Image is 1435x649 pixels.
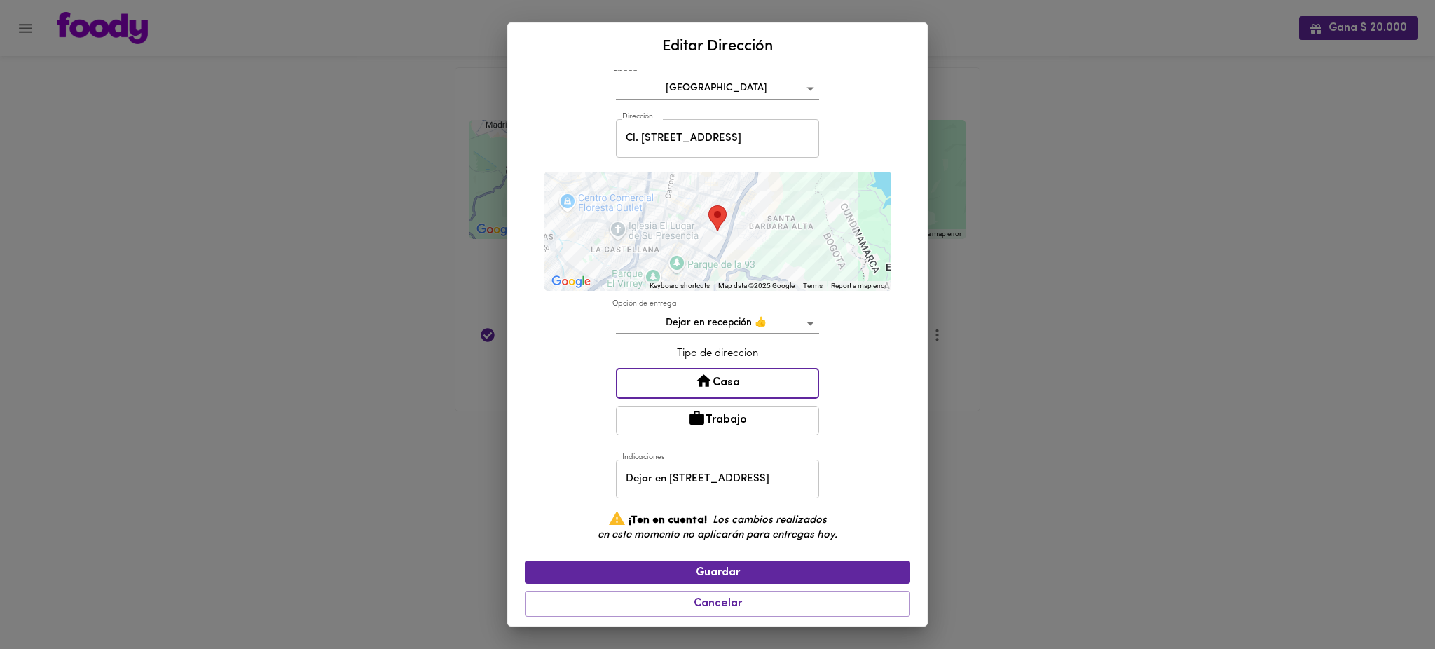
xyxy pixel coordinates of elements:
span: Guardar [536,566,899,580]
input: Dejar en recepción del 7mo piso [616,460,819,498]
div: [GEOGRAPHIC_DATA] [616,78,819,100]
p: Tipo de direccion [616,346,819,361]
i: Los cambios realizados en este momento no aplicarán para entregas hoy. [598,515,837,540]
span: Map data ©2025 Google [718,282,795,289]
div: Dejar en recepción 👍 [616,313,819,334]
div: Tu dirección [708,205,727,231]
a: Terms [803,282,823,289]
b: ¡Ten en cuenta! [629,515,707,526]
input: Incluye oficina, apto, piso, etc. [616,119,819,158]
button: Casa [616,368,819,399]
img: Google [548,273,594,291]
iframe: Messagebird Livechat Widget [1354,568,1421,635]
h2: Editar Dirección [525,34,910,59]
label: Opción de entrega [612,299,677,309]
a: Open this area in Google Maps (opens a new window) [548,273,594,291]
a: Report a map error [831,282,887,289]
button: Trabajo [616,406,819,435]
span: Cancelar [534,597,901,610]
label: Ciudad [612,64,637,75]
button: Cancelar [525,591,910,617]
button: Guardar [525,561,910,584]
button: Keyboard shortcuts [650,281,710,291]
